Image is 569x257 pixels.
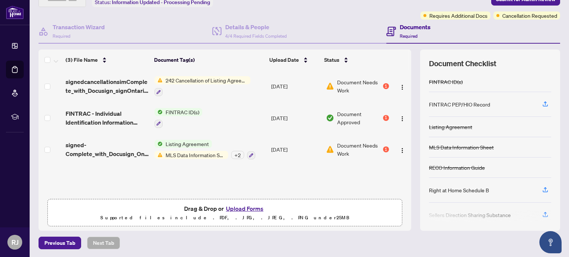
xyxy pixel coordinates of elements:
span: Document Needs Work [337,78,381,94]
span: Previous Tab [44,237,75,249]
button: Previous Tab [39,237,81,249]
button: Next Tab [87,237,120,249]
span: Requires Additional Docs [429,11,488,20]
img: Status Icon [154,76,163,84]
div: Right at Home Schedule B [429,186,489,194]
span: Document Needs Work [337,141,381,158]
span: (3) File Name [66,56,98,64]
div: Listing Agreement [429,123,472,131]
div: 1 [383,83,389,89]
span: 242 Cancellation of Listing Agreement - Authority to Offer for Sale [163,76,250,84]
span: FINTRAC - Individual Identification Information Record 2.pdf [66,109,149,127]
span: MLS Data Information Sheet [163,151,228,159]
img: logo [6,6,24,19]
img: Logo [399,84,405,90]
button: Status IconFINTRAC ID(s) [154,108,202,128]
td: [DATE] [268,134,323,166]
div: FINTRAC ID(s) [429,78,463,86]
span: Required [400,33,417,39]
button: Status IconListing AgreementStatus IconMLS Data Information Sheet+2 [154,140,255,160]
span: Drag & Drop or [184,204,266,213]
img: Status Icon [154,151,163,159]
div: FINTRAC PEP/HIO Record [429,100,490,108]
span: Required [53,33,70,39]
span: signed-Complete_with_Docusign_Ontario_208_-_Entry 6.pdf [66,141,149,158]
img: Status Icon [154,140,163,148]
div: + 2 [231,151,244,159]
span: Status [324,56,339,64]
button: Upload Forms [224,204,266,213]
button: Logo [396,143,408,155]
span: RJ [11,237,19,247]
span: signedcancellationsimComplete_with_Docusign_signOntario_242_-_C.pdf [66,77,149,95]
th: (3) File Name [63,50,151,70]
span: Listing Agreement [163,140,212,148]
td: [DATE] [268,70,323,102]
div: 1 [383,115,389,121]
img: Logo [399,148,405,153]
span: Upload Date [269,56,299,64]
th: Status [321,50,389,70]
th: Document Tag(s) [151,50,267,70]
h4: Transaction Wizard [53,23,105,31]
td: [DATE] [268,102,323,134]
span: Drag & Drop orUpload FormsSupported files include .PDF, .JPG, .JPEG, .PNG under25MB [48,199,402,227]
p: Supported files include .PDF, .JPG, .JPEG, .PNG under 25 MB [52,213,397,222]
span: Cancellation Requested [502,11,557,20]
div: RECO Information Guide [429,163,485,172]
button: Status Icon242 Cancellation of Listing Agreement - Authority to Offer for Sale [154,76,250,96]
span: Document Approved [337,110,381,126]
div: 1 [383,146,389,152]
img: Document Status [326,145,334,153]
span: FINTRAC ID(s) [163,108,202,116]
h4: Documents [400,23,430,31]
span: 4/4 Required Fields Completed [225,33,287,39]
img: Logo [399,116,405,122]
th: Upload Date [266,50,321,70]
div: MLS Data Information Sheet [429,143,494,151]
img: Document Status [326,82,334,90]
button: Logo [396,112,408,124]
button: Open asap [539,231,562,253]
img: Document Status [326,114,334,122]
button: Logo [396,80,408,92]
h4: Details & People [225,23,287,31]
img: Status Icon [154,108,163,116]
span: Document Checklist [429,58,496,69]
